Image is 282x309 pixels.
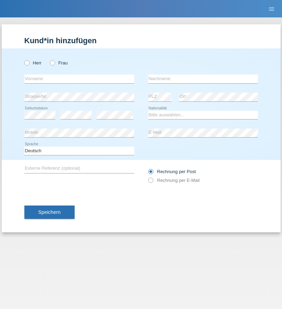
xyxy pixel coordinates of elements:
[148,178,200,183] label: Rechnung per E-Mail
[268,6,275,13] i: menu
[24,60,42,65] label: Herr
[148,169,196,174] label: Rechnung per Post
[148,169,153,178] input: Rechnung per Post
[50,60,54,65] input: Frau
[24,60,29,65] input: Herr
[24,36,258,45] h1: Kund*in hinzufügen
[38,209,61,215] span: Speichern
[148,178,153,186] input: Rechnung per E-Mail
[50,60,68,65] label: Frau
[24,206,75,219] button: Speichern
[265,7,279,11] a: menu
